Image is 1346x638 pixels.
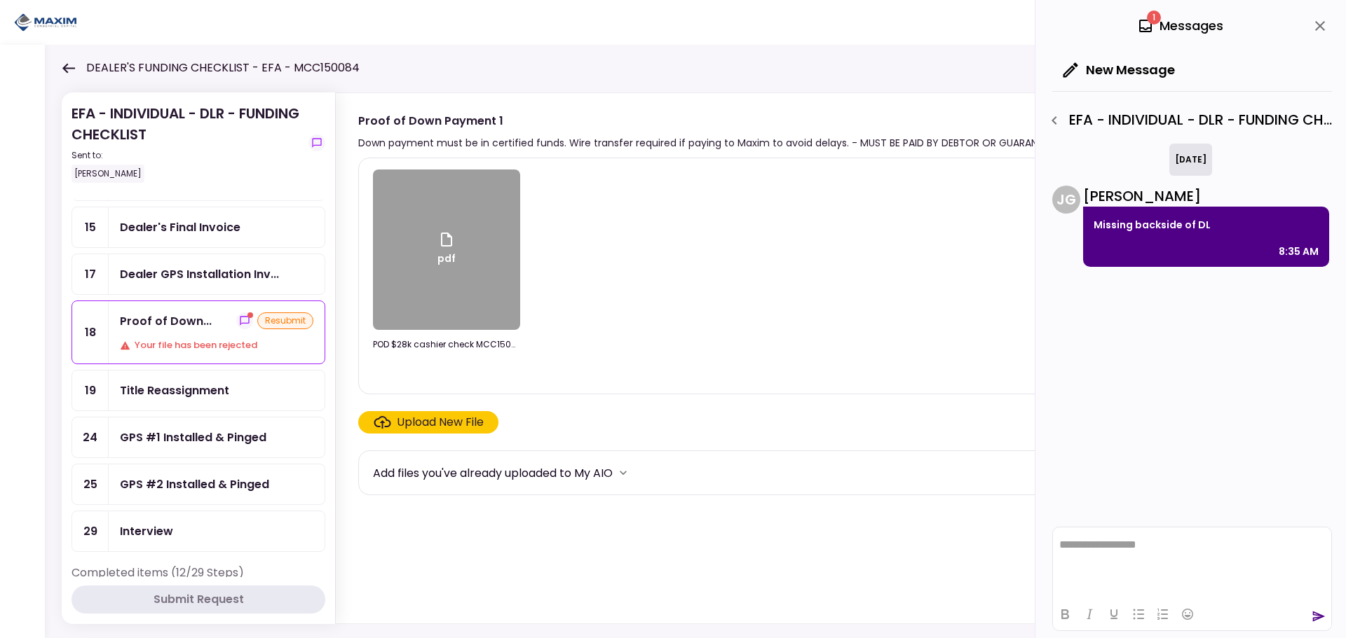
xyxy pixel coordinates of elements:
[358,112,1058,130] div: Proof of Down Payment 1
[120,338,313,352] div: Your file has been rejected
[1052,186,1080,214] div: J G
[335,92,1318,624] div: Proof of Down Payment 1Down payment must be in certified funds. Wire transfer required if paying ...
[120,265,279,283] div: Dealer GPS Installation Invoice
[120,476,269,493] div: GPS #2 Installed & Pinged
[72,165,144,183] div: [PERSON_NAME]
[308,134,325,151] button: show-messages
[1042,109,1332,132] div: EFA - INDIVIDUAL - DLR - FUNDING CHECKLIST - Debtor CDL or Driver License
[1094,216,1319,233] p: Missing backside of DL
[72,464,109,504] div: 25
[86,60,360,76] h1: DEALER'S FUNDING CHECKLIST - EFA - MCC150084
[373,338,520,351] div: POD $28k cashier check MCC150084 Qasim Khan 2025.09.26.pdf
[437,231,456,269] div: pdf
[72,564,325,592] div: Completed items (12/29 Steps)
[120,219,240,236] div: Dealer's Final Invoice
[1053,527,1331,597] iframe: Rich Text Area
[1102,604,1126,624] button: Underline
[72,254,325,295] a: 17Dealer GPS Installation Invoice
[72,149,303,162] div: Sent to:
[72,417,325,458] a: 24GPS #1 Installed & Pinged
[1308,14,1332,38] button: close
[257,312,313,329] div: resubmit
[72,301,109,363] div: 18
[1147,11,1161,25] span: 1
[120,522,173,540] div: Interview
[154,591,244,608] div: Submit Request
[1083,186,1329,207] div: [PERSON_NAME]
[72,370,109,410] div: 19
[1078,604,1101,624] button: Italic
[1169,144,1212,176] div: [DATE]
[1137,15,1223,36] div: Messages
[72,254,109,294] div: 17
[1127,604,1150,624] button: Bullet list
[72,370,325,411] a: 19Title Reassignment
[120,382,229,399] div: Title Reassignment
[373,464,613,482] div: Add files you've already uploaded to My AIO
[397,414,484,431] div: Upload New File
[72,585,325,613] button: Submit Request
[120,312,212,330] div: Proof of Down Payment 1
[72,300,325,364] a: 18Proof of Down Payment 1show-messagesresubmitYour file has been rejected
[72,207,109,247] div: 15
[613,462,634,483] button: more
[1176,604,1199,624] button: Emojis
[14,12,77,33] img: Partner icon
[1312,609,1326,623] button: send
[120,429,266,446] div: GPS #1 Installed & Pinged
[72,511,325,552] a: 29Interview
[72,103,303,183] div: EFA - INDIVIDUAL - DLR - FUNDING CHECKLIST
[72,511,109,551] div: 29
[358,134,1058,151] div: Down payment must be in certified funds. Wire transfer required if paying to Maxim to avoid delay...
[1151,604,1175,624] button: Numbered list
[236,312,253,329] button: show-messages
[358,411,498,434] span: Click here to upload the required document
[72,464,325,505] a: 25GPS #2 Installed & Pinged
[1279,243,1319,260] div: 8:35 AM
[72,207,325,248] a: 15Dealer's Final Invoice
[1053,604,1077,624] button: Bold
[72,417,109,457] div: 24
[1052,52,1186,88] button: New Message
